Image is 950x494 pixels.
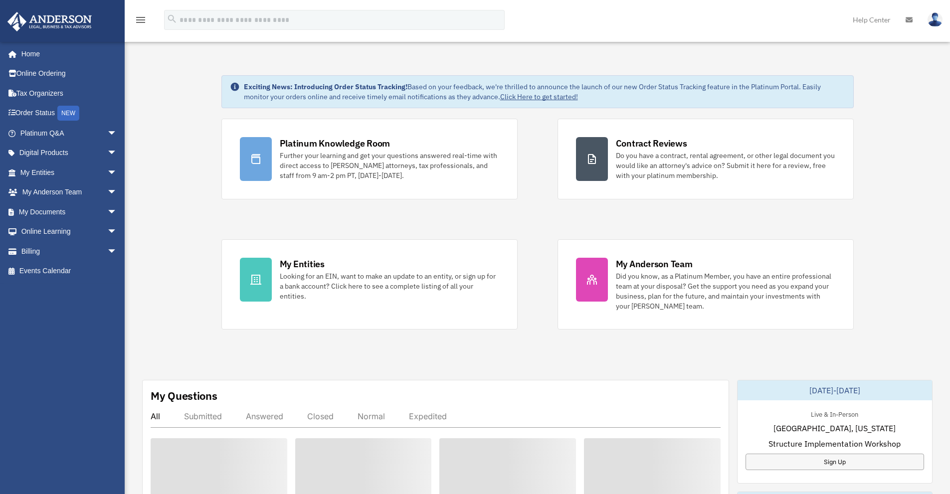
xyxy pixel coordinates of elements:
[244,82,407,91] strong: Exciting News: Introducing Order Status Tracking!
[107,163,127,183] span: arrow_drop_down
[7,241,132,261] a: Billingarrow_drop_down
[107,143,127,164] span: arrow_drop_down
[107,123,127,144] span: arrow_drop_down
[7,163,132,182] a: My Entitiesarrow_drop_down
[616,151,835,180] div: Do you have a contract, rental agreement, or other legal document you would like an attorney's ad...
[107,202,127,222] span: arrow_drop_down
[221,239,518,329] a: My Entities Looking for an EIN, want to make an update to an entity, or sign up for a bank accoun...
[246,411,283,421] div: Answered
[616,271,835,311] div: Did you know, as a Platinum Member, you have an entire professional team at your disposal? Get th...
[558,239,854,329] a: My Anderson Team Did you know, as a Platinum Member, you have an entire professional team at your...
[500,92,578,101] a: Click Here to get started!
[107,222,127,242] span: arrow_drop_down
[280,258,325,270] div: My Entities
[135,14,147,26] i: menu
[738,380,932,400] div: [DATE]-[DATE]
[616,137,687,150] div: Contract Reviews
[107,182,127,203] span: arrow_drop_down
[280,271,499,301] div: Looking for an EIN, want to make an update to an entity, or sign up for a bank account? Click her...
[151,411,160,421] div: All
[7,44,127,64] a: Home
[167,13,178,24] i: search
[184,411,222,421] div: Submitted
[7,64,132,84] a: Online Ordering
[135,17,147,26] a: menu
[280,137,390,150] div: Platinum Knowledge Room
[7,182,132,202] a: My Anderson Teamarrow_drop_down
[151,388,217,403] div: My Questions
[803,408,866,419] div: Live & In-Person
[928,12,943,27] img: User Pic
[7,202,132,222] a: My Documentsarrow_drop_down
[616,258,693,270] div: My Anderson Team
[358,411,385,421] div: Normal
[409,411,447,421] div: Expedited
[746,454,924,470] a: Sign Up
[307,411,334,421] div: Closed
[7,83,132,103] a: Tax Organizers
[7,103,132,124] a: Order StatusNEW
[7,222,132,242] a: Online Learningarrow_drop_down
[221,119,518,199] a: Platinum Knowledge Room Further your learning and get your questions answered real-time with dire...
[4,12,95,31] img: Anderson Advisors Platinum Portal
[57,106,79,121] div: NEW
[558,119,854,199] a: Contract Reviews Do you have a contract, rental agreement, or other legal document you would like...
[244,82,845,102] div: Based on your feedback, we're thrilled to announce the launch of our new Order Status Tracking fe...
[7,143,132,163] a: Digital Productsarrow_drop_down
[7,123,132,143] a: Platinum Q&Aarrow_drop_down
[768,438,901,450] span: Structure Implementation Workshop
[7,261,132,281] a: Events Calendar
[773,422,896,434] span: [GEOGRAPHIC_DATA], [US_STATE]
[107,241,127,262] span: arrow_drop_down
[280,151,499,180] div: Further your learning and get your questions answered real-time with direct access to [PERSON_NAM...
